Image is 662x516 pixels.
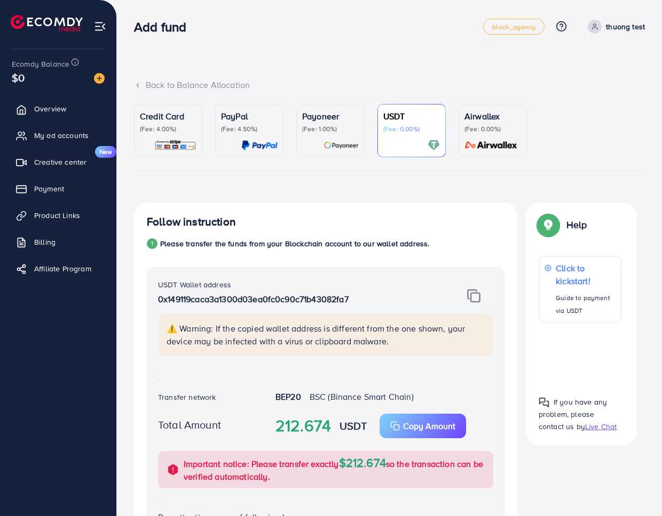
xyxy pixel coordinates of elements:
[339,454,386,471] span: $212.674
[539,397,549,408] img: Popup guide
[461,139,521,151] img: card
[167,322,487,348] p: ⚠️ Warning: If the copied wallet address is different from the one shown, your device may be infe...
[310,391,414,402] span: BSC (Binance Smart Chain)
[12,70,25,85] span: $0
[383,110,440,123] p: USDT
[167,463,179,476] img: alert
[566,219,587,231] p: Help
[94,20,106,33] img: menu
[585,421,617,432] span: Live Chat
[275,391,301,402] strong: BEP20
[383,125,440,133] p: (Fee: 0.00%)
[34,157,86,167] span: Creative center
[34,130,89,141] span: My ad accounts
[158,293,435,305] p: 0x149119caca3a1300d03ea0fc0c90c71b43082fa7
[380,414,466,438] button: Copy Amount
[302,125,359,133] p: (Fee: 1.00%)
[606,20,645,33] p: thuong test
[140,110,196,123] p: Credit Card
[34,263,91,274] span: Affiliate Program
[94,73,105,84] img: image
[184,456,487,483] p: Important notice: Please transfer exactly so the transaction can be verified automatically.
[8,151,108,173] a: Creative centerNew
[8,205,108,226] a: Product Links
[34,183,64,194] span: Payment
[12,59,69,69] span: Ecomdy Balance
[340,418,367,433] strong: USDT
[302,110,359,123] p: Payoneer
[483,19,545,35] a: black_agency
[134,19,195,35] h3: Add fund
[403,420,455,432] p: Copy Amount
[539,215,558,235] img: Popup guide
[95,146,116,158] span: New
[464,110,521,123] p: Airwallex
[584,20,645,34] a: thuong test
[464,125,521,133] p: (Fee: 0.00%)
[275,414,331,438] strong: 212.674
[140,125,196,133] p: (Fee: 4.00%)
[221,110,278,123] p: PayPal
[556,292,616,317] p: Guide to payment via USDT
[492,23,535,30] span: black_agency
[34,210,80,221] span: Product Links
[147,215,236,229] h4: Follow instruction
[221,125,278,133] p: (Fee: 4.50%)
[11,15,83,31] img: logo
[160,237,429,250] p: Please transfer the funds from your Blockchain account to our wallet address.
[241,139,278,151] img: card
[539,397,607,432] span: If you have any problem, please contact us by
[134,79,645,91] div: Back to Balance Allocation
[8,231,108,253] a: Billing
[8,178,108,199] a: Payment
[154,139,196,151] img: card
[158,392,216,402] label: Transfer network
[34,103,66,114] span: Overview
[467,289,480,303] img: img
[324,139,359,151] img: card
[556,262,616,287] p: Click to kickstart!
[147,238,157,249] div: 1
[428,139,440,151] img: card
[34,237,56,247] span: Billing
[8,258,108,279] a: Affiliate Program
[8,125,108,146] a: My ad accounts
[8,98,108,119] a: Overview
[158,279,231,290] label: USDT Wallet address
[158,417,221,432] label: Total Amount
